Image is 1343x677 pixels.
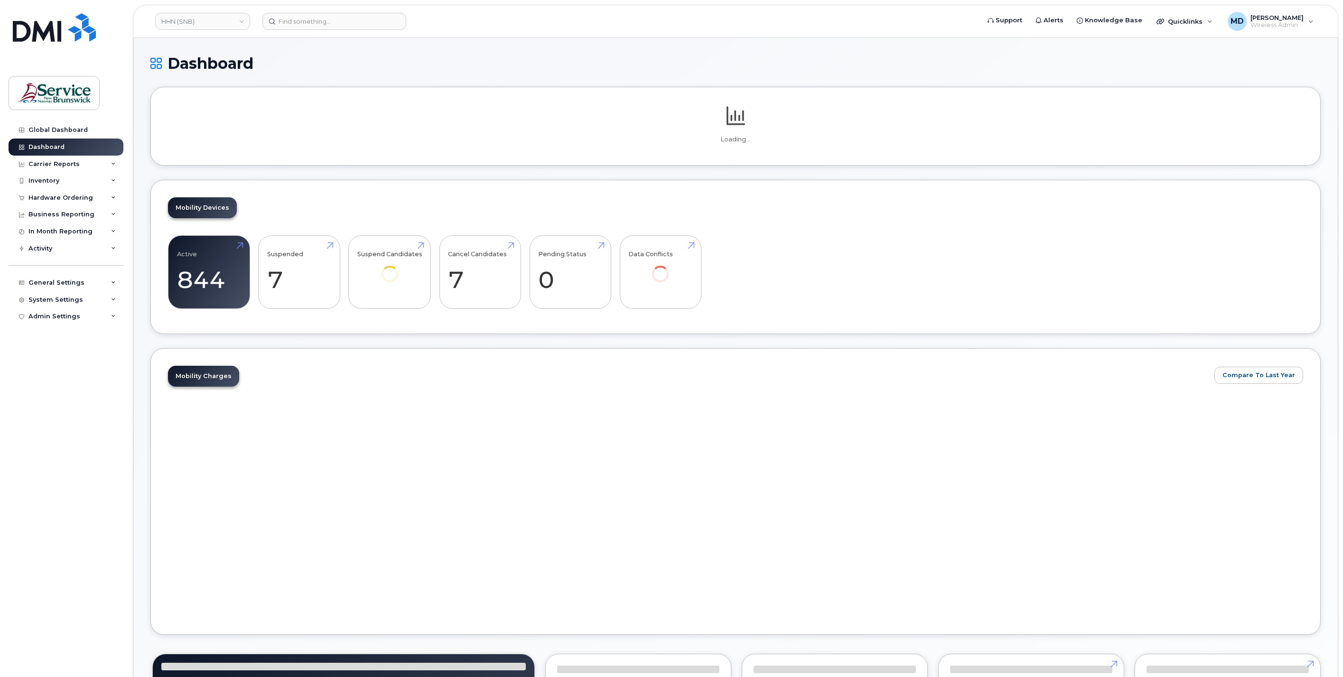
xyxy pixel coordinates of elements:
a: Suspended 7 [267,241,331,304]
a: Suspend Candidates [357,241,422,296]
a: Data Conflicts [628,241,692,296]
a: Pending Status 0 [538,241,602,304]
a: Mobility Charges [168,366,239,387]
button: Compare To Last Year [1214,367,1303,384]
a: Cancel Candidates 7 [448,241,512,304]
a: Mobility Devices [168,197,237,218]
a: Active 844 [177,241,241,304]
p: Loading... [168,135,1303,144]
span: Compare To Last Year [1222,371,1295,380]
h1: Dashboard [150,55,1321,72]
